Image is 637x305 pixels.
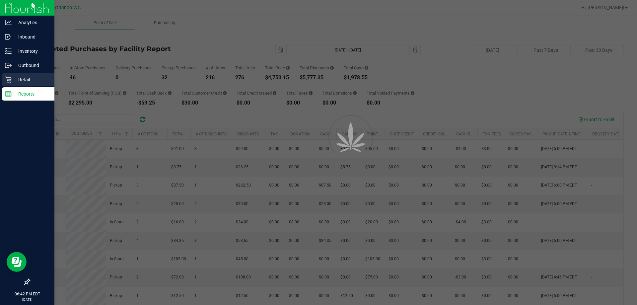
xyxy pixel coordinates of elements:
[3,291,51,297] p: 06:42 PM EDT
[5,62,12,69] inline-svg: Outbound
[5,34,12,40] inline-svg: Inbound
[12,90,51,98] p: Reports
[12,33,51,41] p: Inbound
[12,76,51,84] p: Retail
[5,91,12,97] inline-svg: Reports
[5,48,12,54] inline-svg: Inventory
[5,19,12,26] inline-svg: Analytics
[12,61,51,69] p: Outbound
[12,47,51,55] p: Inventory
[3,297,51,302] p: [DATE]
[12,19,51,27] p: Analytics
[7,252,27,272] iframe: Resource center
[5,76,12,83] inline-svg: Retail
